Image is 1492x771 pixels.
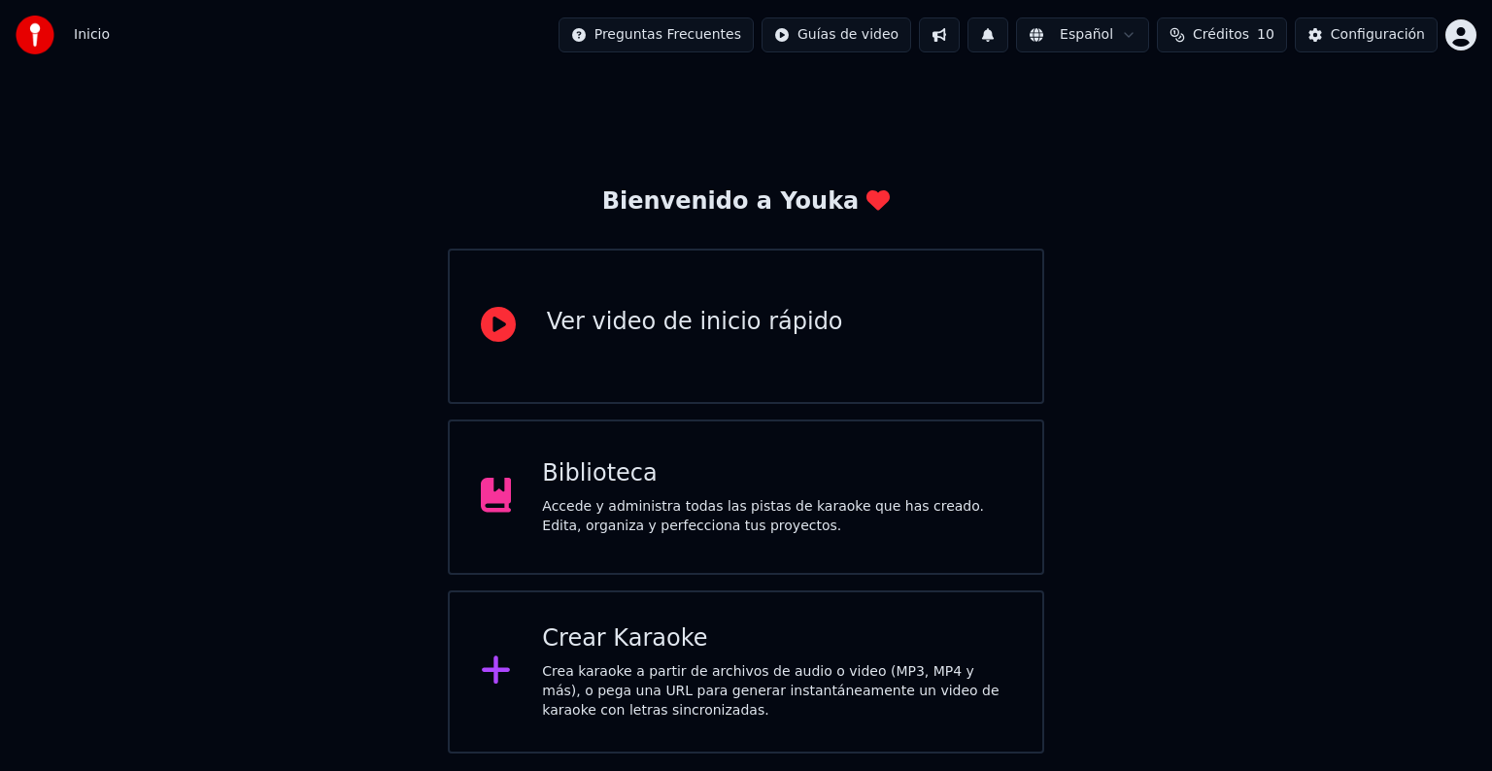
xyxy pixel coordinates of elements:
[1157,17,1287,52] button: Créditos10
[74,25,110,45] nav: breadcrumb
[559,17,754,52] button: Preguntas Frecuentes
[1257,25,1274,45] span: 10
[542,497,1011,536] div: Accede y administra todas las pistas de karaoke que has creado. Edita, organiza y perfecciona tus...
[1295,17,1438,52] button: Configuración
[1331,25,1425,45] div: Configuración
[542,458,1011,489] div: Biblioteca
[1193,25,1249,45] span: Créditos
[16,16,54,54] img: youka
[762,17,911,52] button: Guías de video
[602,186,891,218] div: Bienvenido a Youka
[74,25,110,45] span: Inicio
[542,623,1011,654] div: Crear Karaoke
[547,307,843,338] div: Ver video de inicio rápido
[542,662,1011,721] div: Crea karaoke a partir de archivos de audio o video (MP3, MP4 y más), o pega una URL para generar ...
